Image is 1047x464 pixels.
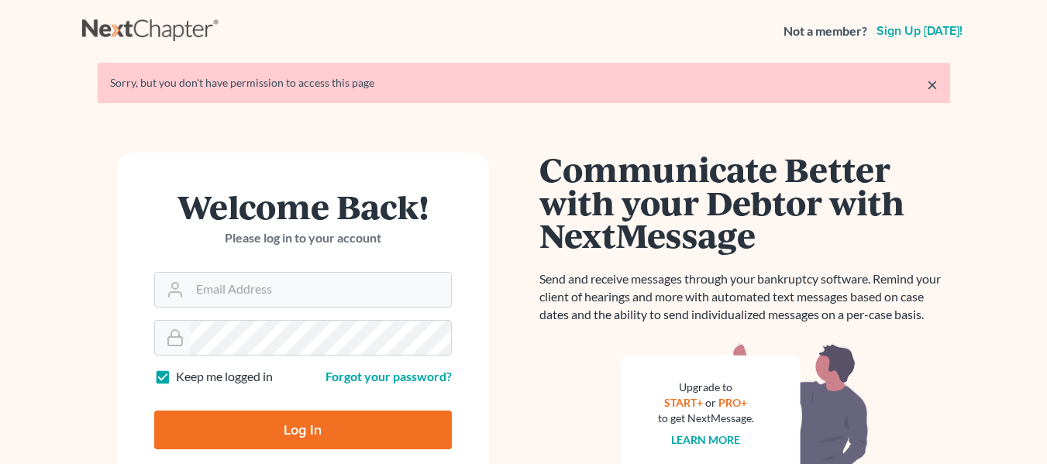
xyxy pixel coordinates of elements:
h1: Welcome Back! [154,190,452,223]
div: Sorry, but you don't have permission to access this page [110,75,938,91]
a: PRO+ [718,396,747,409]
a: Sign up [DATE]! [873,25,966,37]
strong: Not a member? [784,22,867,40]
div: to get NextMessage. [658,411,754,426]
a: Forgot your password? [325,369,452,383]
span: or [705,396,716,409]
h1: Communicate Better with your Debtor with NextMessage [539,153,950,252]
p: Please log in to your account [154,229,452,247]
p: Send and receive messages through your bankruptcy software. Remind your client of hearings and mo... [539,270,950,324]
a: START+ [664,396,703,409]
label: Keep me logged in [176,368,273,386]
a: × [927,75,938,94]
div: Upgrade to [658,380,754,395]
a: Learn more [671,433,740,446]
input: Email Address [190,273,451,307]
input: Log In [154,411,452,449]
